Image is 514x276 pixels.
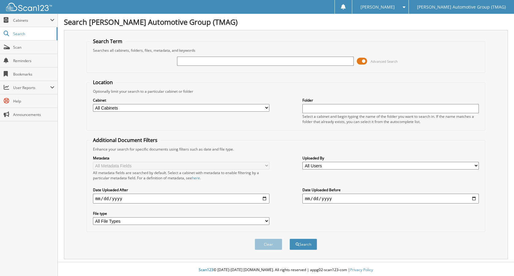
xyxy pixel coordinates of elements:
[90,137,161,144] legend: Additional Document Filters
[13,99,54,104] span: Help
[350,267,373,272] a: Privacy Policy
[13,72,54,77] span: Bookmarks
[90,79,116,86] legend: Location
[417,5,506,9] span: [PERSON_NAME] Automotive Group (TMAG)
[302,187,479,192] label: Date Uploaded Before
[290,239,317,250] button: Search
[6,3,52,11] img: scan123-logo-white.svg
[13,45,54,50] span: Scan
[90,48,482,53] div: Searches all cabinets, folders, files, metadata, and keywords
[302,194,479,203] input: end
[90,38,125,45] legend: Search Term
[13,31,54,36] span: Search
[93,98,269,103] label: Cabinet
[64,17,508,27] h1: Search [PERSON_NAME] Automotive Group (TMAG)
[90,147,482,152] div: Enhance your search for specific documents using filters such as date and file type.
[192,175,200,181] a: here
[93,155,269,161] label: Metadata
[361,5,395,9] span: [PERSON_NAME]
[302,155,479,161] label: Uploaded By
[90,89,482,94] div: Optionally limit your search to a particular cabinet or folder
[93,187,269,192] label: Date Uploaded After
[13,85,50,90] span: User Reports
[93,170,269,181] div: All metadata fields are searched by default. Select a cabinet with metadata to enable filtering b...
[255,239,282,250] button: Clear
[302,98,479,103] label: Folder
[93,211,269,216] label: File type
[93,194,269,203] input: start
[13,112,54,117] span: Announcements
[13,18,50,23] span: Cabinets
[302,114,479,124] div: Select a cabinet and begin typing the name of the folder you want to search in. If the name match...
[199,267,213,272] span: Scan123
[371,59,398,64] span: Advanced Search
[13,58,54,63] span: Reminders
[483,247,514,276] iframe: Chat Widget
